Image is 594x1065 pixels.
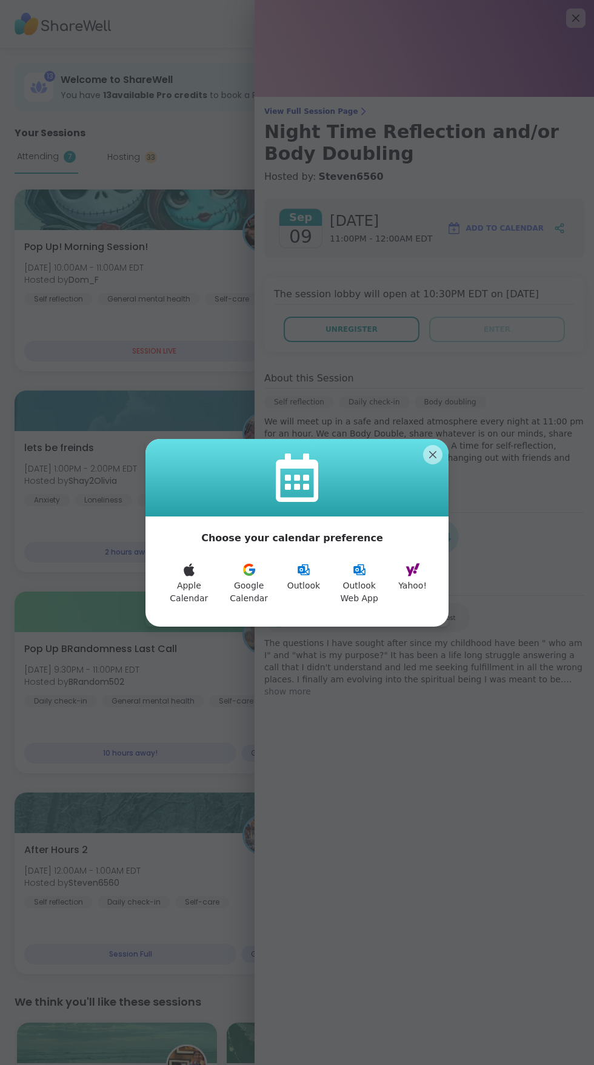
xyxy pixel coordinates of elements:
button: Apple Calendar [160,555,218,612]
button: Google Calendar [218,555,280,612]
button: Yahoo! [391,555,434,612]
button: Outlook [280,555,328,612]
p: Choose your calendar preference [201,531,383,546]
button: Outlook Web App [327,555,391,612]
